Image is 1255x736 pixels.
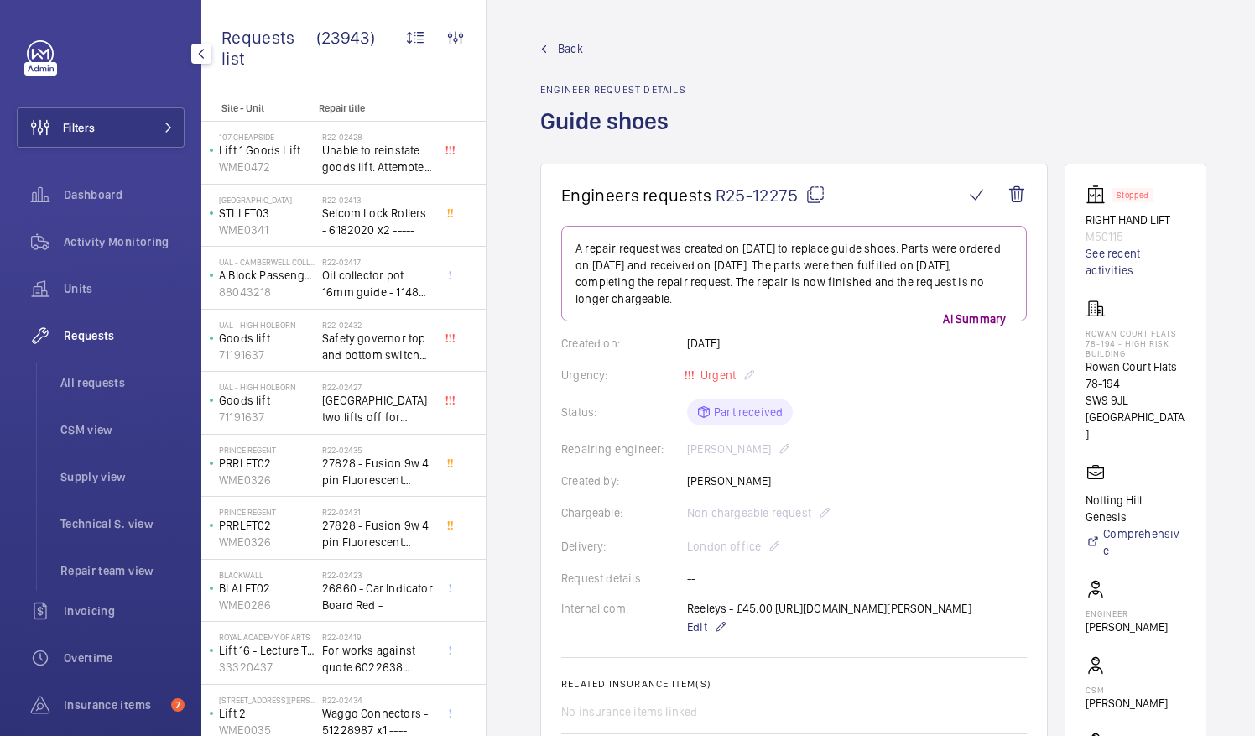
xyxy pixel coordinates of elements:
[219,534,315,551] p: WME0326
[322,132,433,142] h2: R22-02428
[219,267,315,284] p: A Block Passenger Lift 2 (B) L/H
[322,142,433,175] span: Unable to reinstate goods lift. Attempted to swap control boards with PL2, no difference. Technic...
[219,695,315,705] p: [STREET_ADDRESS][PERSON_NAME]
[171,698,185,712] span: 7
[64,327,185,344] span: Requests
[322,517,433,551] span: 27828 - Fusion 9w 4 pin Fluorescent Lamp / Bulb - Used on Prince regent lift No2 car top test con...
[219,580,315,597] p: BLALFT02
[1086,328,1185,358] p: Rowan Court Flats 78-194 - High Risk Building
[1086,392,1185,442] p: SW9 9JL [GEOGRAPHIC_DATA]
[63,119,95,136] span: Filters
[219,382,315,392] p: UAL - High Holborn
[219,159,315,175] p: WME0472
[1086,608,1168,619] p: Engineer
[219,257,315,267] p: UAL - Camberwell College of Arts
[64,280,185,297] span: Units
[1117,192,1148,198] p: Stopped
[60,421,185,438] span: CSM view
[322,267,433,300] span: Oil collector pot 16mm guide - 11482 x2
[64,186,185,203] span: Dashboard
[322,330,433,363] span: Safety governor top and bottom switches not working from an immediate defect. Lift passenger lift...
[219,222,315,238] p: WME0341
[575,240,1013,307] p: A repair request was created on [DATE] to replace guide shoes. Parts were ordered on [DATE] and r...
[1086,492,1185,525] p: Notting Hill Genesis
[60,515,185,532] span: Technical S. view
[1086,211,1185,228] p: RIGHT HAND LIFT
[64,697,164,713] span: Insurance items
[322,455,433,488] span: 27828 - Fusion 9w 4 pin Fluorescent Lamp / Bulb - Used on Prince regent lift No2 car top test con...
[219,142,315,159] p: Lift 1 Goods Lift
[322,507,433,517] h2: R22-02431
[322,382,433,392] h2: R22-02427
[219,132,315,142] p: 107 Cheapside
[1086,525,1185,559] a: Comprehensive
[322,695,433,705] h2: R22-02434
[540,106,686,164] h1: Guide shoes
[219,705,315,722] p: Lift 2
[219,472,315,488] p: WME0326
[219,642,315,659] p: Lift 16 - Lecture Theater Disabled Lift ([PERSON_NAME]) ([GEOGRAPHIC_DATA] )
[1086,685,1168,695] p: CSM
[322,570,433,580] h2: R22-02423
[322,642,433,676] span: For works against quote 6022638 @£2197.00
[201,102,312,114] p: Site - Unit
[64,233,185,250] span: Activity Monitoring
[219,195,315,205] p: [GEOGRAPHIC_DATA]
[219,409,315,425] p: 71191637
[17,107,185,148] button: Filters
[1086,185,1112,205] img: elevator.svg
[540,84,686,96] h2: Engineer request details
[1086,358,1185,392] p: Rowan Court Flats 78-194
[558,40,583,57] span: Back
[221,27,316,69] span: Requests list
[219,330,315,347] p: Goods lift
[60,374,185,391] span: All requests
[219,284,315,300] p: 88043218
[219,517,315,534] p: PRRLFT02
[219,597,315,613] p: WME0286
[219,205,315,222] p: STLLFT03
[716,185,825,206] span: R25-12275
[319,102,430,114] p: Repair title
[322,580,433,613] span: 26860 - Car Indicator Board Red -
[64,603,185,619] span: Invoicing
[219,507,315,517] p: Prince Regent
[219,632,315,642] p: royal academy of arts
[1086,228,1185,245] p: M50115
[1086,619,1168,635] p: [PERSON_NAME]
[322,445,433,455] h2: R22-02435
[219,455,315,472] p: PRRLFT02
[936,311,1013,327] p: AI Summary
[1086,245,1185,279] a: See recent activities
[219,347,315,363] p: 71191637
[64,650,185,666] span: Overtime
[322,320,433,330] h2: R22-02432
[561,185,712,206] span: Engineers requests
[219,392,315,409] p: Goods lift
[561,678,1027,690] h2: Related insurance item(s)
[322,392,433,425] span: [GEOGRAPHIC_DATA] two lifts off for safety governor rope switches at top and bottom. Immediate de...
[60,562,185,579] span: Repair team view
[219,445,315,455] p: Prince Regent
[219,320,315,330] p: UAL - High Holborn
[322,257,433,267] h2: R22-02417
[60,468,185,485] span: Supply view
[322,195,433,205] h2: R22-02413
[219,570,315,580] p: Blackwall
[1086,695,1168,712] p: [PERSON_NAME]
[322,632,433,642] h2: R22-02419
[322,205,433,238] span: Selcom Lock Rollers - 6182020 x2 -----
[687,619,707,635] span: Edit
[219,659,315,676] p: 33320437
